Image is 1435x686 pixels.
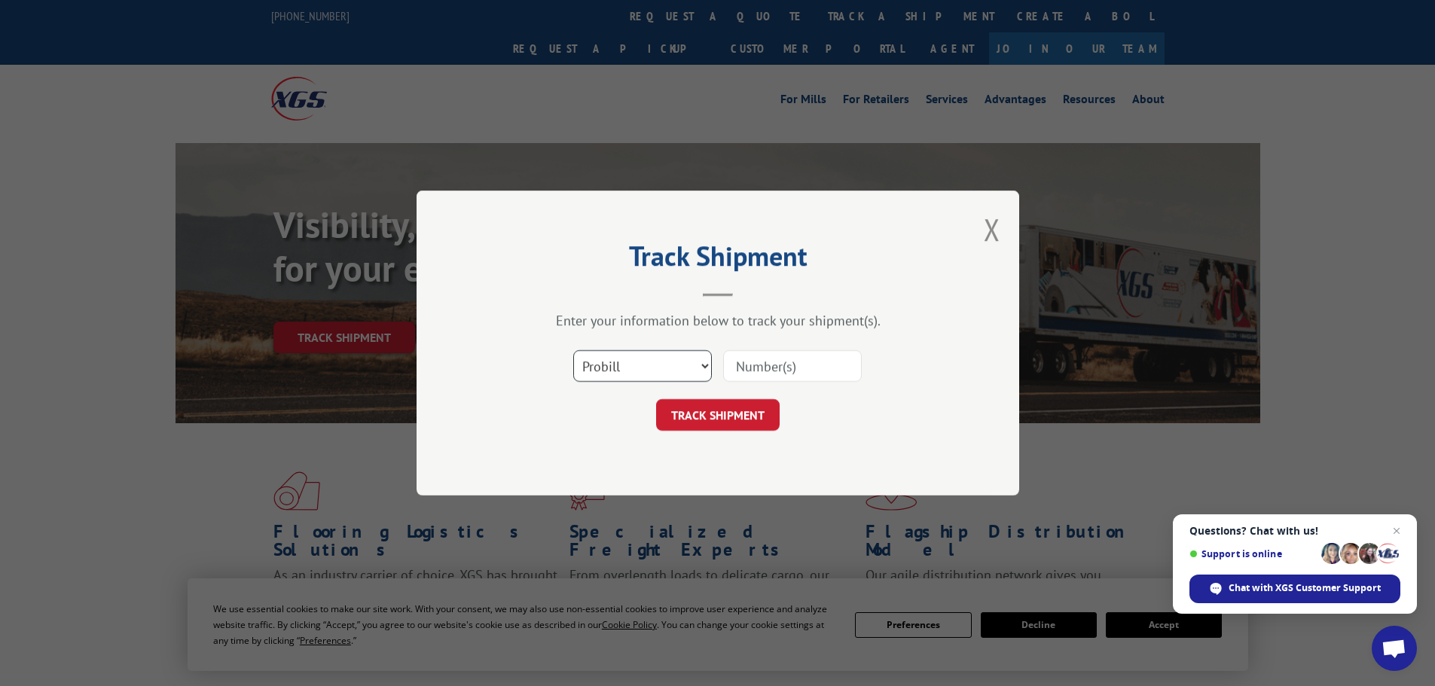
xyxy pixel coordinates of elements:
[492,312,944,329] div: Enter your information below to track your shipment(s).
[1189,525,1400,537] span: Questions? Chat with us!
[1388,522,1406,540] span: Close chat
[723,350,862,382] input: Number(s)
[984,209,1000,249] button: Close modal
[1372,626,1417,671] div: Open chat
[492,245,944,274] h2: Track Shipment
[1189,548,1316,559] span: Support is online
[1229,581,1381,595] span: Chat with XGS Customer Support
[656,399,780,431] button: TRACK SHIPMENT
[1189,575,1400,603] div: Chat with XGS Customer Support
